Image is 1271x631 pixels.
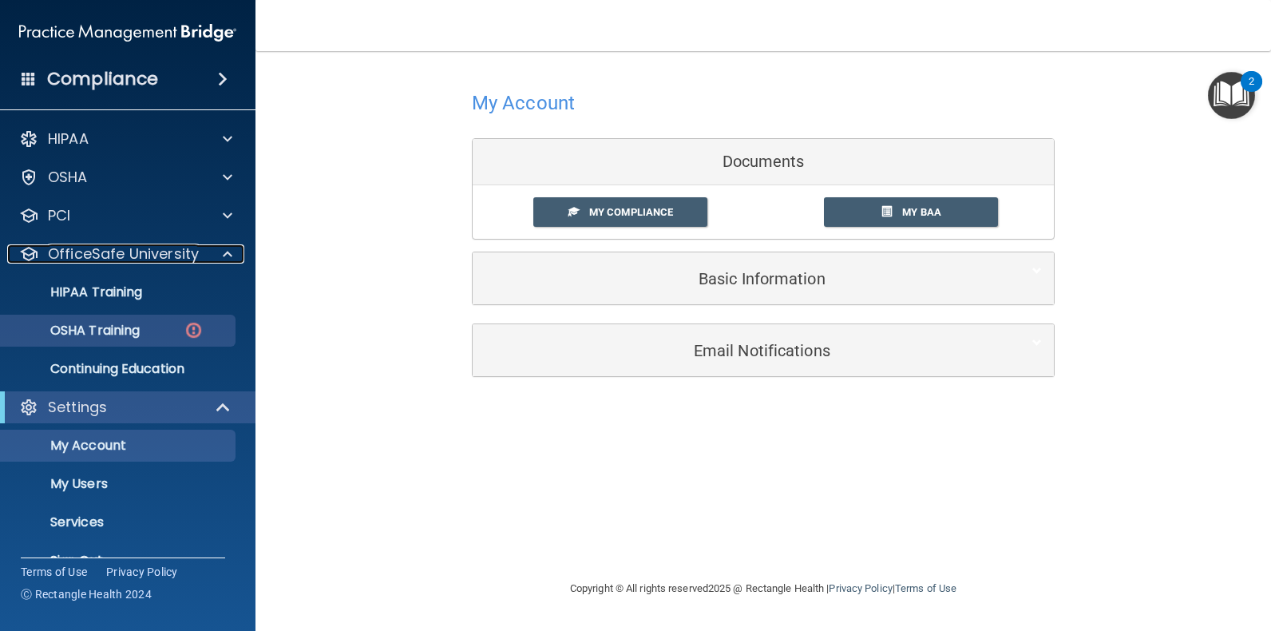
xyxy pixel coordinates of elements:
p: Continuing Education [10,361,228,377]
a: Privacy Policy [829,582,892,594]
a: HIPAA [19,129,232,149]
p: Services [10,514,228,530]
p: OfficeSafe University [48,244,199,264]
h5: Email Notifications [485,342,993,359]
div: Documents [473,139,1054,185]
span: My BAA [902,206,941,218]
p: Settings [48,398,107,417]
h4: My Account [472,93,575,113]
p: OSHA [48,168,88,187]
a: Terms of Use [21,564,87,580]
p: My Account [10,438,228,454]
p: My Users [10,476,228,492]
a: Basic Information [485,260,1042,296]
p: Sign Out [10,553,228,569]
p: HIPAA Training [10,284,142,300]
a: Privacy Policy [106,564,178,580]
p: OSHA Training [10,323,140,339]
a: PCI [19,206,232,225]
div: Copyright © All rights reserved 2025 @ Rectangle Health | | [472,563,1055,614]
button: Open Resource Center, 2 new notifications [1208,72,1255,119]
span: Ⓒ Rectangle Health 2024 [21,586,152,602]
a: OfficeSafe University [19,244,232,264]
div: 2 [1249,81,1254,102]
a: Settings [19,398,232,417]
h5: Basic Information [485,270,993,288]
img: PMB logo [19,17,236,49]
p: PCI [48,206,70,225]
a: Terms of Use [895,582,956,594]
img: danger-circle.6113f641.png [184,320,204,340]
h4: Compliance [47,68,158,90]
a: Email Notifications [485,332,1042,368]
p: HIPAA [48,129,89,149]
a: OSHA [19,168,232,187]
span: My Compliance [589,206,673,218]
